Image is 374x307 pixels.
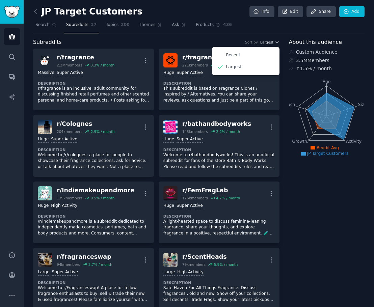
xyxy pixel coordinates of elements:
[38,269,49,276] div: Large
[282,102,295,107] tspan: Reach
[38,86,149,104] p: r/fragrance is an inclusive, adult community for discussing finished retail perfumes and other sc...
[182,253,238,261] div: r/ ScentHeads
[182,262,206,267] div: 79k members
[38,203,49,209] div: Huge
[163,120,178,134] img: bathandbodyworks
[57,253,112,261] div: r/ fragranceswap
[121,22,130,28] span: 200
[159,115,279,177] a: bathandbodyworksr/bathandbodyworks145kmembers2.2% / monthHugeSuper ActiveDescriptionWelcome to r/...
[137,20,165,33] a: Themes
[177,203,203,209] div: Super Active
[182,129,208,134] div: 145k members
[51,136,77,143] div: Super Active
[139,22,156,28] span: Themes
[260,40,279,45] button: Largest
[33,6,142,17] h2: JP Target Customers
[106,22,118,28] span: Topics
[182,186,240,195] div: r/ FemFragLab
[38,186,52,200] img: Indiemakeupandmore
[245,40,258,45] div: Sort by
[159,49,279,110] a: fragranceclonesr/fragranceclones221kmembers4.1% / monthHugeSuper ActiveDescriptionThis subreddit ...
[33,38,62,47] span: Subreddits
[57,262,80,267] div: 94k members
[163,253,178,267] img: ScentHeads
[317,145,339,150] span: Reddit Avg
[90,63,114,67] div: 0.3 % / month
[57,196,82,200] div: 139k members
[104,20,132,33] a: Topics200
[322,79,330,84] tspan: Age
[289,38,342,47] span: About this audience
[35,22,50,28] span: Search
[57,129,82,134] div: 204k members
[163,136,174,143] div: Huge
[38,219,149,236] p: /r/indiemakeupandmore is a subreddit dedicated to independently made cosmetics, perfumes, bath an...
[163,285,275,303] p: Safe Haven For All Things Fragrance. Discuss fragrances , old and new. Show off your collections....
[90,129,114,134] div: 2.9 % / month
[57,53,114,62] div: r/ fragrance
[260,40,273,45] span: Largest
[163,147,275,152] dt: Description
[91,22,97,28] span: 17
[163,70,174,76] div: Huge
[33,182,154,243] a: Indiemakeupandmorer/Indiemakeupandmore139kmembers0.5% / monthHugeHigh ActivityDescription/r/indie...
[226,52,240,58] p: Recent
[38,136,49,143] div: Huge
[182,53,241,62] div: r/ fragranceclones
[57,63,82,67] div: 2.3M members
[169,20,189,33] a: Ask
[289,57,365,64] div: 3.5M Members
[172,22,179,28] span: Ask
[163,152,275,170] p: Welcome to r/bathandbodyworks! This is an unofficial subreddit for fans of the store Bath & Body ...
[223,22,232,28] span: 436
[38,152,149,170] p: Welcome to /r/colognes: a place for people to showcase their fragrance collections, ask for advic...
[182,120,251,128] div: r/ bathandbodyworks
[177,136,203,143] div: Super Active
[289,49,365,56] div: Custom Audience
[339,6,365,18] a: Add
[163,86,275,104] p: This subreddit is based on Fragrance Clones / Inspired by / Alternatives. You can share your revi...
[66,22,88,28] span: Subreddits
[163,203,174,209] div: Huge
[163,53,178,67] img: fragranceclones
[57,120,114,128] div: r/ Colognes
[52,269,78,276] div: Super Active
[33,20,59,33] a: Search
[214,262,238,267] div: 5.9 % / month
[163,214,275,219] dt: Description
[278,6,303,18] a: Edit
[90,196,114,200] div: 0.5 % / month
[38,70,54,76] div: Massive
[193,20,234,33] a: Products436
[88,262,112,267] div: 2.7 % / month
[182,196,208,200] div: 126k members
[38,53,52,67] img: fragrance
[177,269,204,276] div: High Activity
[216,196,240,200] div: 4.7 % / month
[57,186,134,195] div: r/ Indiemakeupandmore
[38,81,149,86] dt: Description
[38,280,149,285] dt: Description
[163,81,275,86] dt: Description
[163,186,178,200] img: FemFragLab
[38,147,149,152] dt: Description
[159,182,279,243] a: FemFragLabr/FemFragLab126kmembers4.7% / monthHugeSuper ActiveDescriptionA light-hearted space to ...
[226,64,242,70] p: Largest
[163,280,275,285] dt: Description
[4,6,20,18] img: GummySearch logo
[57,70,83,76] div: Super Active
[196,22,214,28] span: Products
[358,102,366,107] tspan: Size
[38,285,149,303] p: Welcome to r/Fragranceswap! A place for fellow fragrance enthusiasts to buy, sell & trade their n...
[163,269,175,276] div: Large
[182,63,208,67] div: 221k members
[33,115,154,177] a: Colognesr/Colognes204kmembers2.9% / monthHugeSuper ActiveDescriptionWelcome to /r/colognes: a pla...
[51,203,77,209] div: High Activity
[177,70,203,76] div: Super Active
[346,139,362,144] tspan: Activity
[249,6,274,18] a: Info
[306,6,336,18] a: Share
[38,214,149,219] dt: Description
[33,49,154,110] a: fragrancer/fragrance2.3Mmembers0.3% / monthMassiveSuper ActiveDescriptionr/fragrance is an inclus...
[292,139,307,144] tspan: Growth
